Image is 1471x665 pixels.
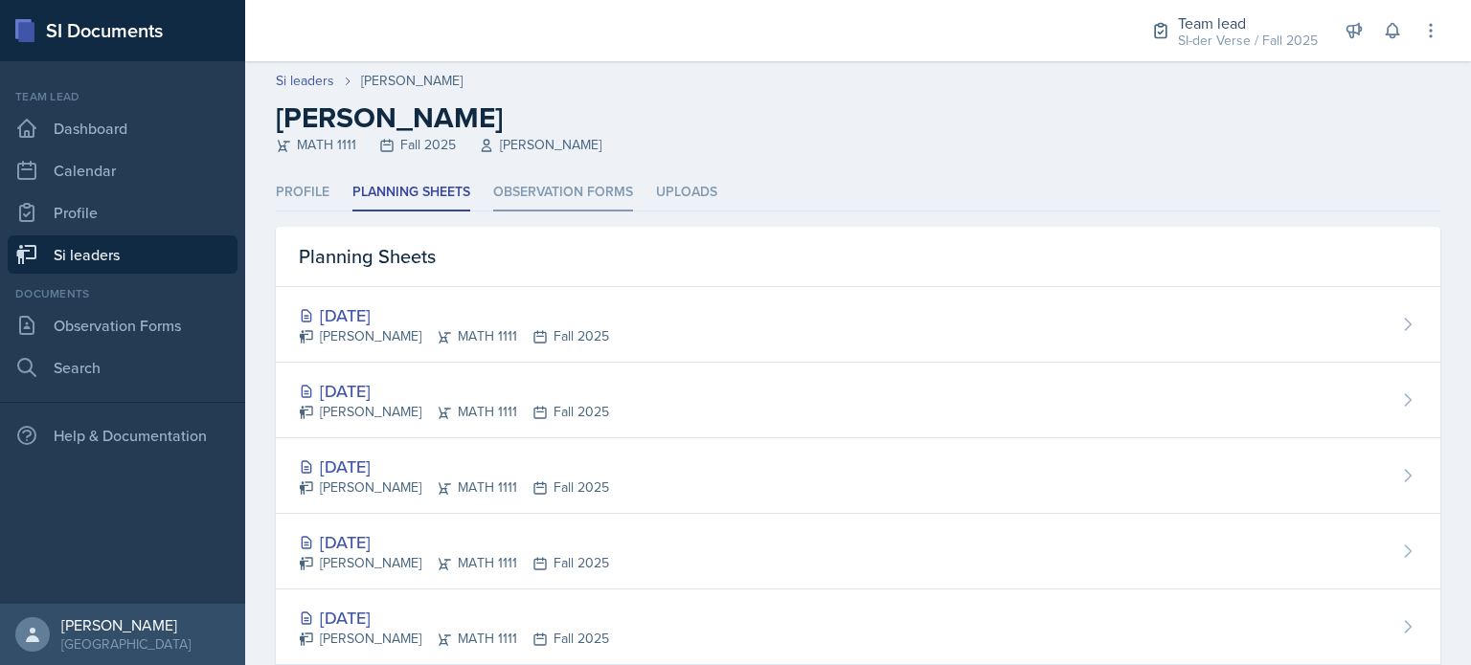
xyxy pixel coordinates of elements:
[299,326,609,346] div: [PERSON_NAME] MATH 1111 Fall 2025
[276,100,1440,135] h2: [PERSON_NAME]
[61,634,191,654] div: [GEOGRAPHIC_DATA]
[1178,31,1318,51] div: SI-der Verse / Fall 2025
[299,553,609,573] div: [PERSON_NAME] MATH 1111 Fall 2025
[8,151,238,189] a: Calendar
[8,193,238,232] a: Profile
[656,174,717,211] li: Uploads
[299,529,609,555] div: [DATE]
[276,438,1440,514] a: [DATE] [PERSON_NAME]MATH 1111Fall 2025
[276,135,1440,155] div: MATH 1111 Fall 2025 [PERSON_NAME]
[61,615,191,634] div: [PERSON_NAME]
[299,402,609,422] div: [PERSON_NAME] MATH 1111 Fall 2025
[8,88,238,105] div: Team lead
[8,109,238,147] a: Dashboard
[493,174,633,211] li: Observation Forms
[8,235,238,274] a: Si leaders
[299,378,609,404] div: [DATE]
[299,629,609,649] div: [PERSON_NAME] MATH 1111 Fall 2025
[8,285,238,302] div: Documents
[299,605,609,631] div: [DATE]
[8,348,238,387] a: Search
[276,71,334,91] a: Si leaders
[8,306,238,344] a: Observation Forms
[361,71,463,91] div: [PERSON_NAME]
[276,589,1440,665] a: [DATE] [PERSON_NAME]MATH 1111Fall 2025
[299,302,609,328] div: [DATE]
[1178,11,1318,34] div: Team lead
[276,227,1440,287] div: Planning Sheets
[276,514,1440,589] a: [DATE] [PERSON_NAME]MATH 1111Fall 2025
[276,363,1440,438] a: [DATE] [PERSON_NAME]MATH 1111Fall 2025
[299,477,609,498] div: [PERSON_NAME] MATH 1111 Fall 2025
[299,454,609,479] div: [DATE]
[276,287,1440,363] a: [DATE] [PERSON_NAME]MATH 1111Fall 2025
[8,416,238,454] div: Help & Documentation
[352,174,470,211] li: Planning Sheets
[276,174,329,211] li: Profile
